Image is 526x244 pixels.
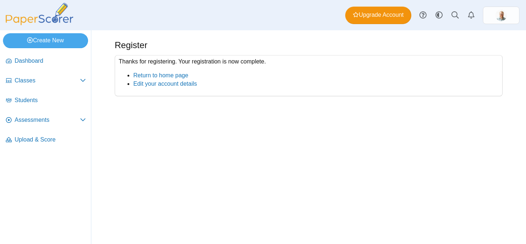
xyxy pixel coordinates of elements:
a: ps.0CU53ZjrAuW7OQIS [483,7,519,24]
img: ps.0CU53ZjrAuW7OQIS [495,9,507,21]
span: Students [15,96,86,104]
span: Jonathan Cook [495,9,507,21]
span: Classes [15,77,80,85]
span: Dashboard [15,57,86,65]
h1: Register [115,39,147,51]
a: Create New [3,33,88,48]
a: Dashboard [3,53,89,70]
a: Classes [3,72,89,90]
span: Upgrade Account [353,11,404,19]
a: Students [3,92,89,109]
a: Alerts [463,7,479,23]
a: Assessments [3,112,89,129]
a: Edit your account details [133,81,197,87]
a: PaperScorer [3,20,76,26]
span: Assessments [15,116,80,124]
a: Upload & Score [3,131,89,149]
a: Upgrade Account [345,7,411,24]
a: Return to home page [133,72,188,78]
img: PaperScorer [3,3,76,25]
div: Thanks for registering. Your registration is now complete. [115,55,503,96]
span: Upload & Score [15,136,86,144]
